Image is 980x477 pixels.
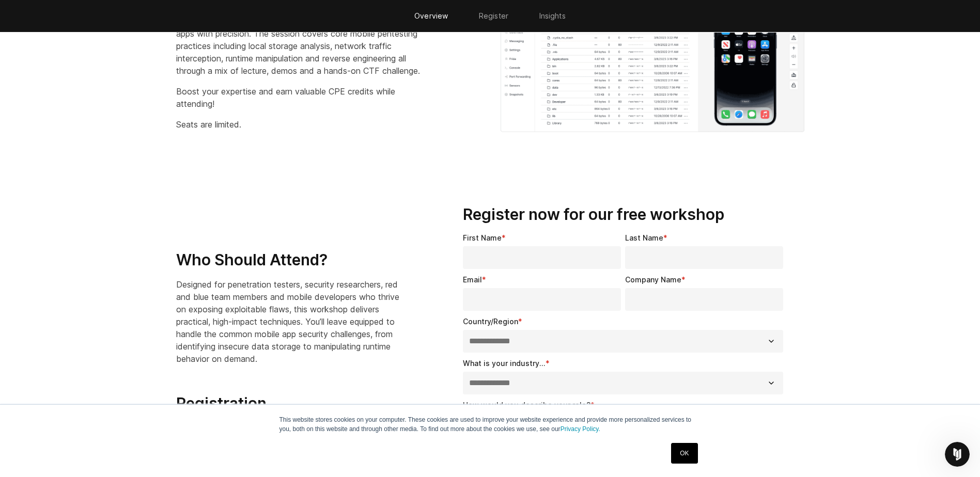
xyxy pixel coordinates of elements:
[176,394,401,414] h3: Registration
[463,401,590,409] span: How would you describe your role?
[176,118,429,131] p: Seats are limited.
[625,275,681,284] span: Company Name
[463,317,518,326] span: Country/Region
[463,233,502,242] span: First Name
[176,86,395,109] span: Boost your expertise and earn valuable CPE credits while attending!
[279,415,701,434] p: This website stores cookies on your computer. These cookies are used to improve your website expe...
[561,425,600,433] a: Privacy Policy.
[625,233,663,242] span: Last Name
[671,443,697,464] a: OK
[176,278,401,365] p: Designed for penetration testers, security researchers, red and blue team members and mobile deve...
[463,275,482,284] span: Email
[463,205,788,225] h3: Register now for our free workshop
[945,442,970,467] iframe: Intercom live chat
[176,250,401,270] h3: Who Should Attend?
[463,359,546,368] span: What is your industry...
